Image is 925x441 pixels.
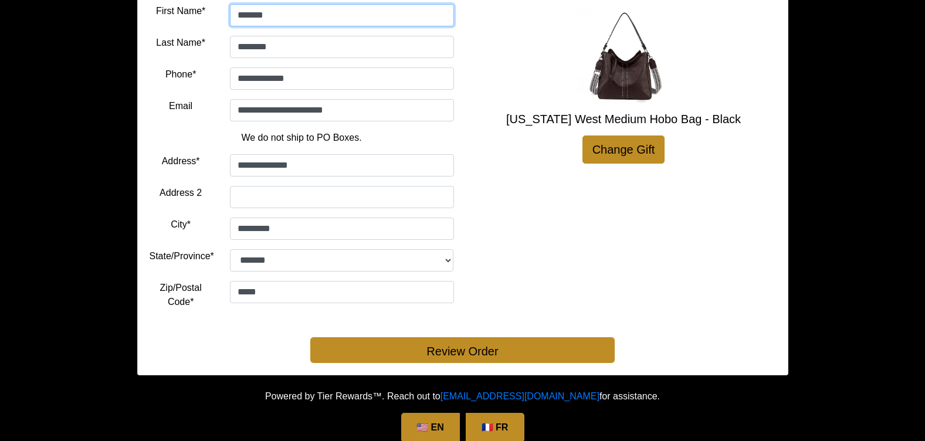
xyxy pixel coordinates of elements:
label: Address* [162,154,200,168]
label: Address 2 [160,186,202,200]
label: State/Province* [150,249,214,263]
span: Powered by Tier Rewards™. Reach out to for assistance. [265,391,660,401]
label: First Name* [156,4,205,18]
img: Montana West Medium Hobo Bag - Black [577,9,670,103]
h5: [US_STATE] West Medium Hobo Bag - Black [472,112,776,126]
label: Last Name* [156,36,205,50]
p: We do not ship to PO Boxes. [158,131,445,145]
label: Phone* [165,67,196,82]
label: City* [171,218,191,232]
label: Email [169,99,192,113]
a: [EMAIL_ADDRESS][DOMAIN_NAME] [441,391,599,401]
label: Zip/Postal Code* [150,281,212,309]
a: Change Gift [582,135,665,164]
button: Review Order [310,337,615,363]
